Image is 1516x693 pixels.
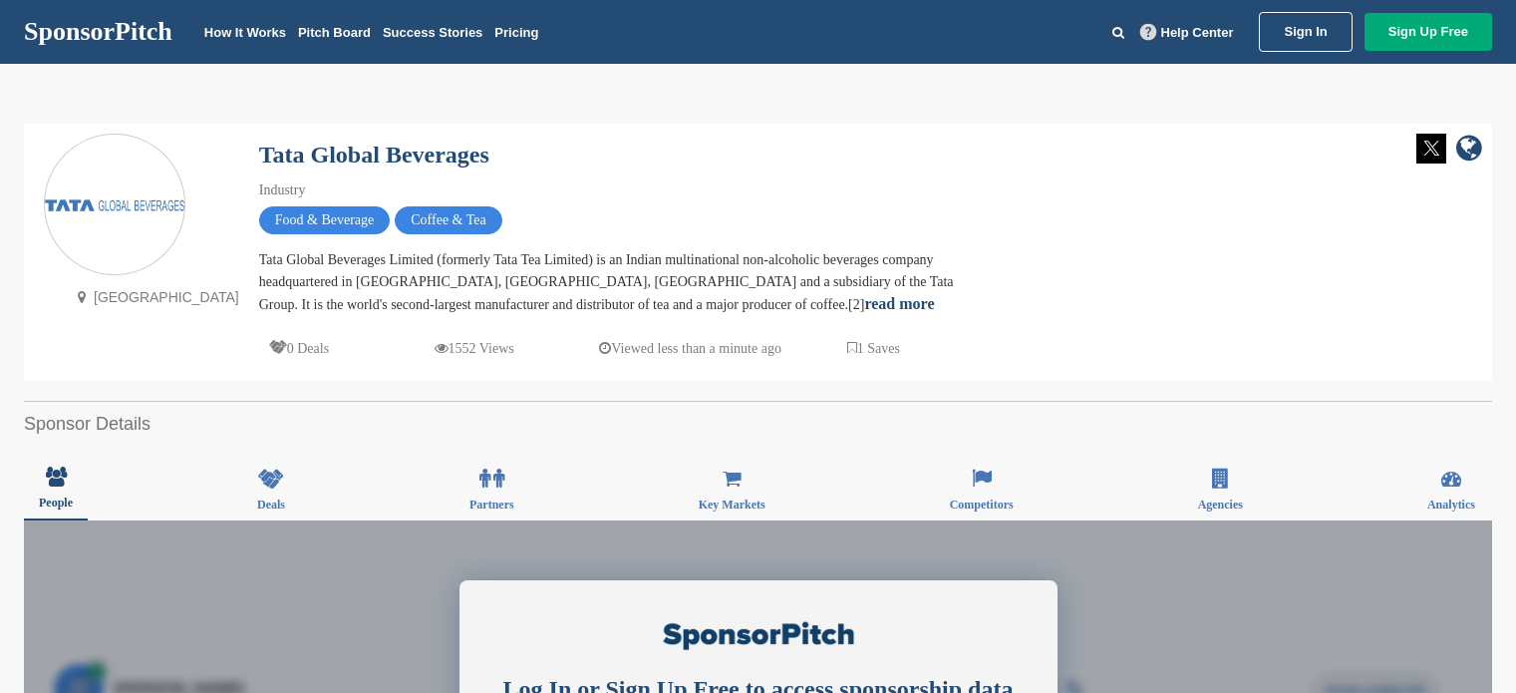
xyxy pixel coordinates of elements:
a: SponsorPitch [24,19,172,45]
img: Sponsorpitch & Tata Global Beverages [45,199,184,211]
a: read more [864,295,934,312]
a: Pitch Board [298,25,371,40]
span: Partners [469,499,514,511]
p: Viewed less than a minute ago [599,336,781,361]
p: 1552 Views [435,336,514,361]
img: Twitter white [1416,134,1446,164]
span: Analytics [1427,499,1475,511]
span: Deals [257,499,285,511]
a: Tata Global Beverages [259,142,489,168]
span: Food & Beverage [259,206,391,234]
a: How It Works [204,25,286,40]
span: Agencies [1198,499,1243,511]
span: People [39,497,73,509]
span: Competitors [950,499,1014,511]
p: 0 Deals [269,336,329,361]
span: Coffee & Tea [395,206,501,234]
p: [GEOGRAPHIC_DATA] [69,285,239,310]
div: Tata Global Beverages Limited (formerly Tata Tea Limited) is an Indian multinational non-alcoholi... [259,249,957,316]
a: Sign In [1259,12,1352,52]
a: Help Center [1136,21,1238,44]
a: company link [1456,134,1482,167]
span: Key Markets [699,499,765,511]
a: Pricing [494,25,538,40]
a: Sign Up Free [1364,13,1492,51]
p: 1 Saves [847,336,900,361]
h2: Sponsor Details [24,411,1492,438]
div: Industry [259,179,957,201]
a: Success Stories [383,25,482,40]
